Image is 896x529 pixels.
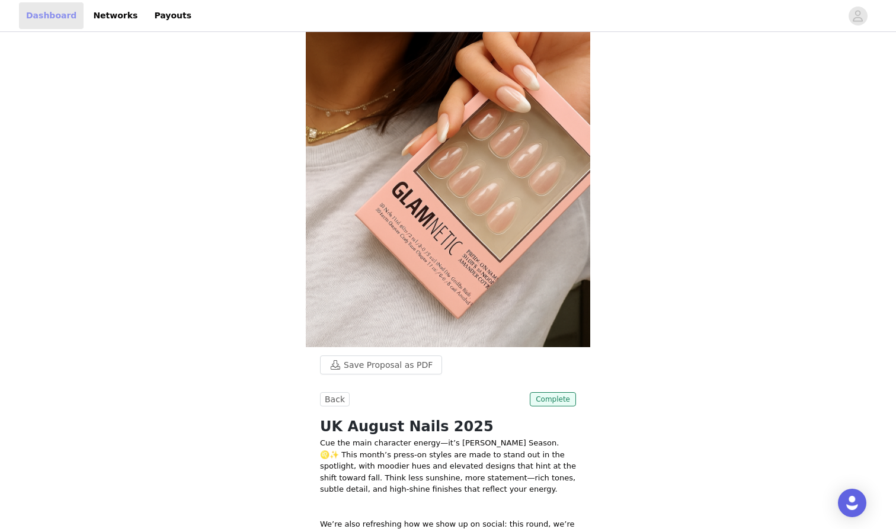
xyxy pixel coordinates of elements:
[838,489,866,517] div: Open Intercom Messenger
[530,392,576,406] span: Complete
[86,2,145,29] a: Networks
[320,416,576,437] h1: UK August Nails 2025
[147,2,199,29] a: Payouts
[19,2,84,29] a: Dashboard
[320,355,442,374] button: Save Proposal as PDF
[320,392,350,406] button: Back
[852,7,863,25] div: avatar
